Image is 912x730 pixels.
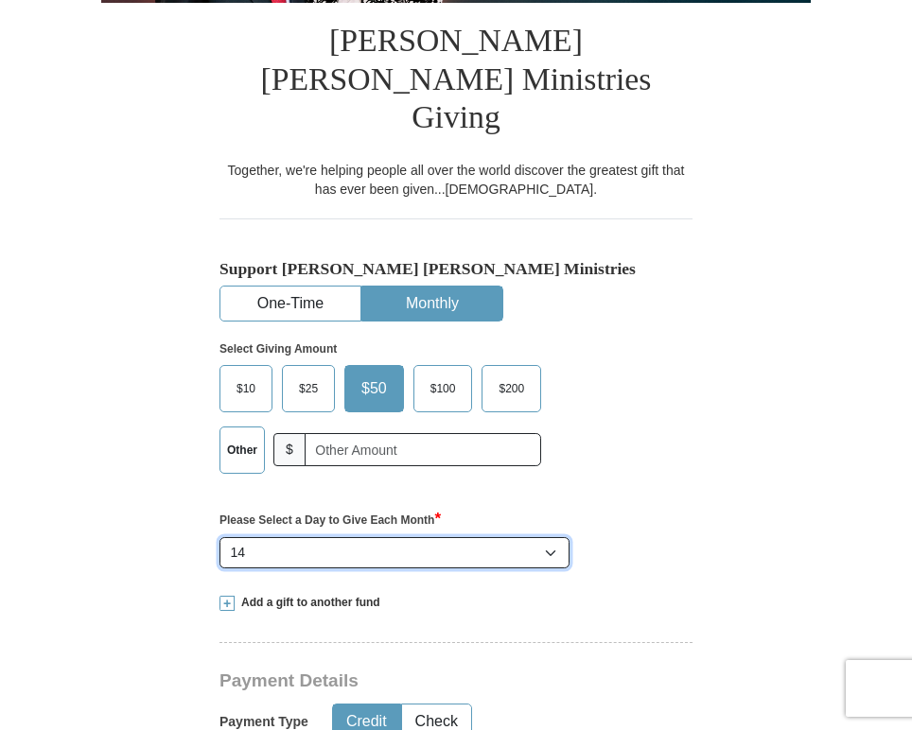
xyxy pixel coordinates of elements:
label: Other [220,427,264,473]
button: One-Time [220,287,360,322]
span: $ [273,433,306,466]
span: $25 [289,374,327,403]
strong: Please Select a Day to Give Each Month [219,513,441,527]
span: $200 [489,374,534,403]
h1: [PERSON_NAME] [PERSON_NAME] Ministries Giving [219,3,693,160]
span: $50 [352,374,396,403]
span: Add a gift to another fund [235,595,380,611]
strong: Select Giving Amount [219,342,337,356]
input: Other Amount [305,433,541,466]
span: $10 [227,374,265,403]
h3: Payment Details [219,670,702,692]
button: Monthly [362,287,502,322]
h5: Payment Type [219,714,308,730]
h5: Support [PERSON_NAME] [PERSON_NAME] Ministries [219,259,693,279]
span: $100 [421,374,465,403]
div: Together, we're helping people all over the world discover the greatest gift that has ever been g... [219,161,693,199]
